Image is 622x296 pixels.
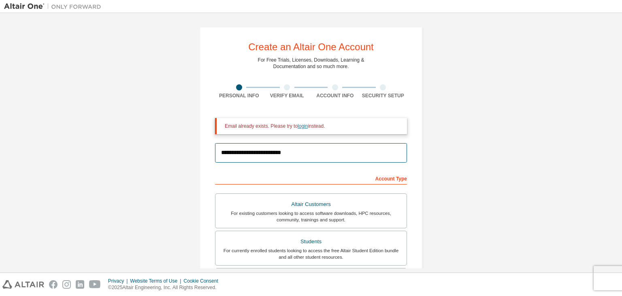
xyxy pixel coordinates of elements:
[298,123,308,129] a: login
[248,42,374,52] div: Create an Altair One Account
[225,123,400,129] div: Email already exists. Please try to instead.
[359,92,407,99] div: Security Setup
[263,92,311,99] div: Verify Email
[215,172,407,184] div: Account Type
[76,280,84,289] img: linkedin.svg
[220,199,402,210] div: Altair Customers
[258,57,364,70] div: For Free Trials, Licenses, Downloads, Learning & Documentation and so much more.
[311,92,359,99] div: Account Info
[220,247,402,260] div: For currently enrolled students looking to access the free Altair Student Edition bundle and all ...
[89,280,101,289] img: youtube.svg
[4,2,105,11] img: Altair One
[108,284,223,291] p: © 2025 Altair Engineering, Inc. All Rights Reserved.
[220,210,402,223] div: For existing customers looking to access software downloads, HPC resources, community, trainings ...
[62,280,71,289] img: instagram.svg
[183,278,223,284] div: Cookie Consent
[49,280,58,289] img: facebook.svg
[130,278,183,284] div: Website Terms of Use
[108,278,130,284] div: Privacy
[215,92,263,99] div: Personal Info
[2,280,44,289] img: altair_logo.svg
[220,236,402,247] div: Students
